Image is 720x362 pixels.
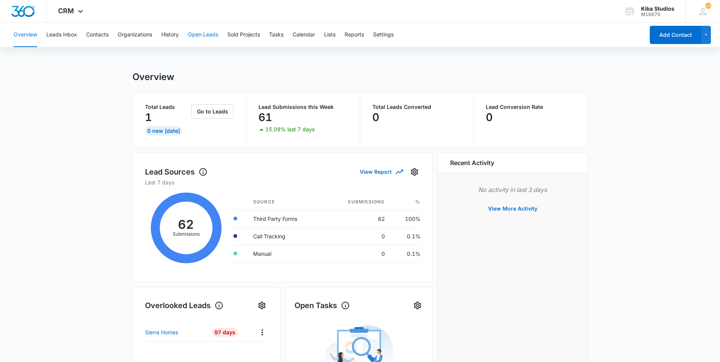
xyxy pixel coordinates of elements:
[191,104,234,119] button: Go to Leads
[269,23,284,47] button: Tasks
[486,111,493,123] p: 0
[46,23,77,47] button: Leads Inbox
[145,111,152,123] p: 1
[391,227,421,245] td: 0.1%
[58,7,74,15] span: CRM
[247,194,324,210] th: Source
[132,71,174,83] h1: Overview
[145,178,421,186] p: Last 7 days
[247,210,324,227] td: Third Party Forms
[450,158,494,167] h6: Recent Activity
[227,23,260,47] button: Sold Projects
[145,300,224,311] h1: Overlooked Leads
[293,23,315,47] button: Calendar
[212,328,238,337] div: 97 Days
[145,166,208,178] h1: Lead Sources
[145,104,190,110] p: Total Leads
[486,104,575,110] p: Lead Conversion Rate
[481,200,545,218] button: View More Activity
[256,299,268,312] button: Settings
[408,166,421,178] button: Settings
[641,12,674,17] div: account id
[360,165,402,178] button: View Report
[372,104,462,110] p: Total Leads Converted
[258,104,348,110] p: Lead Submissions this Week
[650,26,701,44] button: Add Contact
[641,6,674,12] div: account name
[391,194,421,210] th: %
[265,127,315,132] p: 15.09% last 7 days
[145,328,178,336] p: Sierra Homes
[145,126,182,135] div: 0 New [DATE]
[391,245,421,262] td: 0.1%
[161,23,179,47] button: History
[705,3,711,9] div: notifications count
[118,23,152,47] button: Organizations
[247,245,324,262] td: Manual
[258,111,272,123] p: 61
[188,23,218,47] button: Open Leads
[256,326,268,338] button: Actions
[705,3,711,9] span: 10
[247,227,324,245] td: Call Tracking
[14,23,37,47] button: Overview
[295,300,350,311] h1: Open Tasks
[450,185,575,194] p: No activity in last 3 days
[324,210,391,227] td: 62
[324,245,391,262] td: 0
[324,194,391,210] th: Submissions
[145,328,203,336] a: Sierra Homes
[191,108,234,115] a: Go to Leads
[345,23,364,47] button: Reports
[391,210,421,227] td: 100%
[373,23,394,47] button: Settings
[411,299,424,312] button: Settings
[372,111,379,123] p: 0
[86,23,109,47] button: Contacts
[324,227,391,245] td: 0
[324,23,336,47] button: Lists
